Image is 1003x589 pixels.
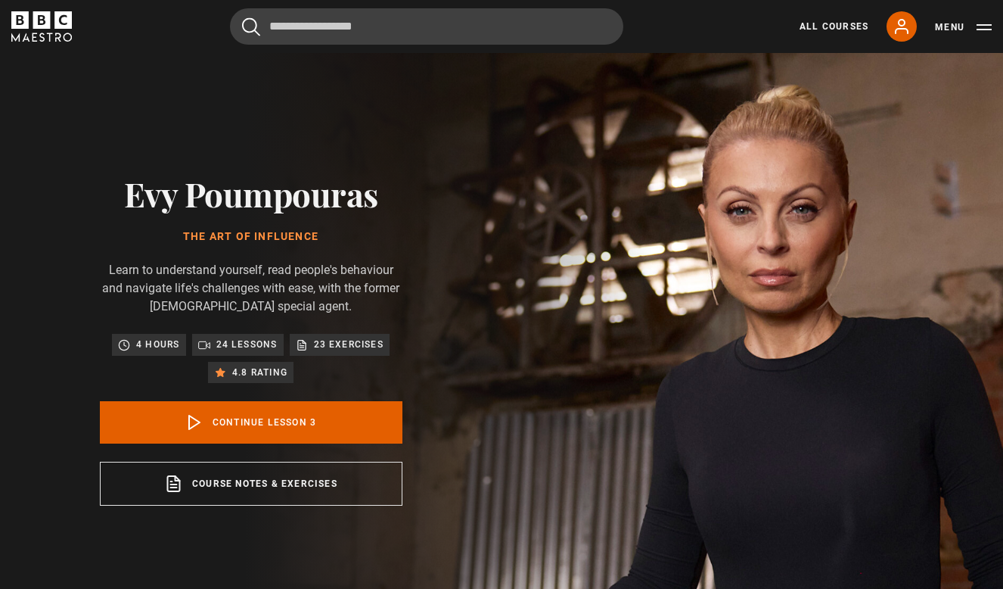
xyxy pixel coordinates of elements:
[100,231,402,243] h1: The Art of Influence
[11,11,72,42] svg: BBC Maestro
[100,462,402,506] a: Course notes & exercises
[242,17,260,36] button: Submit the search query
[935,20,992,35] button: Toggle navigation
[230,8,623,45] input: Search
[216,337,278,352] p: 24 lessons
[136,337,179,352] p: 4 hours
[100,261,402,316] p: Learn to understand yourself, read people's behaviour and navigate life's challenges with ease, w...
[314,337,383,352] p: 23 exercises
[232,365,287,380] p: 4.8 rating
[800,20,868,33] a: All Courses
[100,174,402,213] h2: Evy Poumpouras
[100,401,402,444] a: Continue lesson 3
